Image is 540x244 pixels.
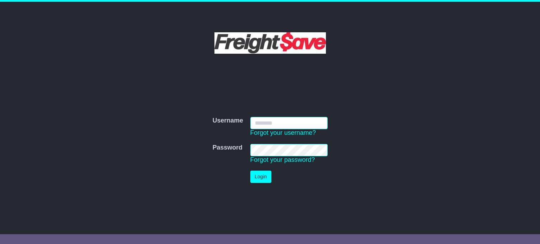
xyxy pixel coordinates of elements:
label: Password [212,144,242,152]
a: Forgot your password? [250,156,315,163]
img: Freight Save [214,32,326,54]
a: Forgot your username? [250,129,316,136]
label: Username [212,117,243,125]
button: Login [250,171,271,183]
